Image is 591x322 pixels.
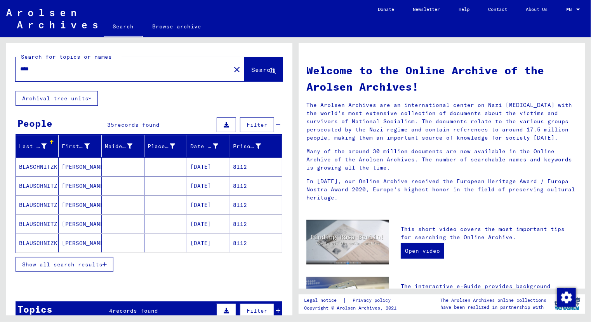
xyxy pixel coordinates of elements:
mat-cell: 8112 [230,157,282,176]
span: records found [113,307,158,314]
mat-cell: [PERSON_NAME] [59,157,101,176]
img: video.jpg [306,220,389,265]
button: Filter [240,117,274,132]
mat-cell: BLAUSCHNITZKY [16,215,59,233]
mat-icon: close [232,65,242,74]
img: Change consent [557,288,576,307]
mat-cell: [DATE] [187,196,230,214]
mat-header-cell: First Name [59,135,101,157]
a: Open video [401,243,444,259]
div: Place of Birth [148,140,187,152]
div: Maiden Name [105,142,132,150]
mat-cell: [PERSON_NAME] [59,196,101,214]
mat-header-cell: Maiden Name [102,135,144,157]
mat-header-cell: Last Name [16,135,59,157]
p: In [DATE], our Online Archive received the European Heritage Award / Europa Nostra Award 2020, Eu... [306,177,577,202]
mat-header-cell: Prisoner # [230,135,282,157]
button: Search [245,57,283,81]
h1: Welcome to the Online Archive of the Arolsen Archives! [306,62,577,95]
img: yv_logo.png [553,294,582,313]
p: have been realized in partnership with [440,304,546,311]
mat-header-cell: Place of Birth [144,135,187,157]
p: Many of the around 30 million documents are now available in the Online Archive of the Arolsen Ar... [306,147,577,172]
a: Browse archive [143,17,211,36]
mat-cell: [PERSON_NAME] [59,177,101,195]
img: Arolsen_neg.svg [6,9,97,28]
span: Search [251,66,275,73]
a: Privacy policy [347,296,400,304]
mat-cell: [DATE] [187,234,230,252]
a: Legal notice [304,296,343,304]
mat-cell: 8112 [230,177,282,195]
span: 35 [108,121,115,128]
div: Place of Birth [148,142,175,150]
span: records found [115,121,160,128]
div: Prisoner # [233,140,273,152]
mat-cell: 8112 [230,215,282,233]
div: | [304,296,400,304]
span: EN [566,7,575,12]
div: Last Name [19,140,58,152]
mat-header-cell: Date of Birth [187,135,230,157]
span: Show all search results [22,261,103,268]
mat-cell: BLAUSCHNITZKY [16,196,59,214]
div: Prisoner # [233,142,261,150]
button: Show all search results [16,257,113,272]
p: This short video covers the most important tips for searching the Online Archive. [401,225,577,241]
div: People [17,116,52,130]
mat-cell: 8112 [230,234,282,252]
div: First Name [62,142,89,150]
span: Filter [247,307,268,314]
div: Last Name [19,142,47,150]
button: Filter [240,303,274,318]
button: Clear [229,61,245,77]
mat-cell: [PERSON_NAME] [59,215,101,233]
p: The Arolsen Archives online collections [440,297,546,304]
div: Topics [17,302,52,316]
mat-cell: [DATE] [187,157,230,176]
span: 4 [109,307,113,314]
div: Date of Birth [190,140,229,152]
mat-cell: [PERSON_NAME] [59,234,101,252]
mat-cell: [DATE] [187,215,230,233]
span: Filter [247,121,268,128]
mat-label: Search for topics or names [21,53,112,60]
div: Maiden Name [105,140,144,152]
div: First Name [62,140,101,152]
div: Date of Birth [190,142,218,150]
mat-cell: 8112 [230,196,282,214]
p: The Arolsen Archives are an international center on Nazi [MEDICAL_DATA] with the world’s most ext... [306,101,577,142]
button: Archival tree units [16,91,98,106]
mat-cell: BLAUSCHNITZKIJ [16,177,59,195]
mat-cell: [DATE] [187,177,230,195]
mat-cell: BLAUSCHNIZKY [16,234,59,252]
p: Copyright © Arolsen Archives, 2021 [304,304,400,311]
mat-cell: BLASCHNITZKY [16,157,59,176]
a: Search [104,17,143,37]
